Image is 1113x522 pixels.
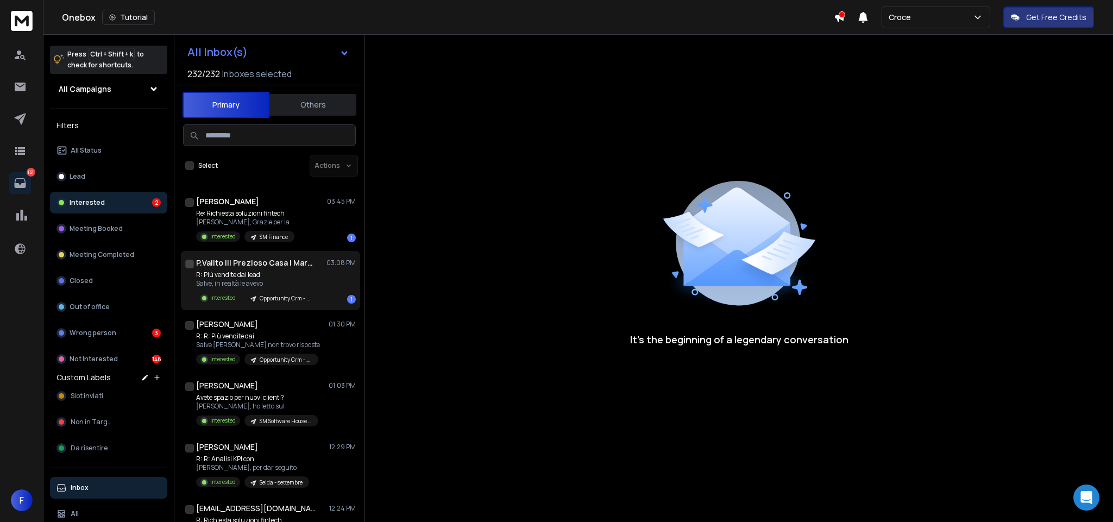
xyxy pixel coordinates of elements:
h3: Filters [50,118,167,133]
span: Ctrl + Shift + k [89,48,135,60]
button: Others [269,93,356,117]
p: Avete spazio per nuovi clienti? [196,393,318,402]
p: SM Software House & IT - ottobre [260,417,312,425]
p: It’s the beginning of a legendary conversation [630,332,848,347]
button: Wrong person3 [50,322,167,344]
button: Lead [50,166,167,187]
p: R: R: Analisi KPI con [196,455,309,463]
button: Tutorial [102,10,155,25]
p: Not Interested [70,355,118,363]
p: Inbox [71,483,89,492]
h1: All Campaigns [59,84,111,95]
button: Interested2 [50,192,167,213]
p: 03:45 PM [327,197,356,206]
p: Press to check for shortcuts. [67,49,144,71]
button: All Campaigns [50,78,167,100]
p: Interested [210,294,236,302]
h3: Inboxes selected [222,67,292,80]
div: 1 [347,295,356,304]
p: [PERSON_NAME], per dar seguito [196,463,309,472]
p: Interested [210,232,236,241]
p: Opportunity Crm - arredamento ottobre [260,356,312,364]
button: Not Interested146 [50,348,167,370]
p: 151 [27,168,35,177]
h1: [PERSON_NAME] [196,442,258,452]
p: Out of office [70,303,110,311]
p: Closed [70,276,93,285]
button: Meeting Completed [50,244,167,266]
p: 12:24 PM [329,504,356,513]
div: 146 [152,355,161,363]
p: 01:30 PM [329,320,356,329]
span: Non in Target [71,418,114,426]
h1: [PERSON_NAME] [196,196,259,207]
div: Open Intercom Messenger [1073,485,1099,511]
button: All Inbox(s) [179,41,358,63]
p: Opportunity Crm - arredamento ottobre [260,294,312,303]
button: Non in Target [50,411,167,433]
div: Onebox [62,10,834,25]
p: [PERSON_NAME], ho letto sul [196,402,318,411]
p: Re: Richiesta soluzioni fintech [196,209,294,218]
button: Slot inviati [50,385,167,407]
h1: P.Valito III Prezioso Casa I Marketing [196,257,316,268]
h3: Custom Labels [56,372,111,383]
span: 232 / 232 [187,67,220,80]
button: Closed [50,270,167,292]
p: Selda - settembre [260,479,303,487]
p: 12:29 PM [329,443,356,451]
button: Get Free Credits [1003,7,1094,28]
button: Primary [183,92,269,118]
p: 01:03 PM [329,381,356,390]
p: All [71,510,79,518]
p: Wrong person [70,329,116,337]
a: 151 [9,172,31,194]
button: Inbox [50,477,167,499]
p: All Status [71,146,102,155]
span: Slot inviati [71,392,103,400]
span: Da risentire [71,444,108,452]
p: Salve, in realtà le avevo [196,279,318,288]
div: 2 [152,198,161,207]
p: SM Finance [260,233,288,241]
button: F [11,489,33,511]
h1: All Inbox(s) [187,47,248,58]
p: Interested [210,355,236,363]
div: 3 [152,329,161,337]
p: R: R: Più vendite dai [196,332,320,341]
button: Out of office [50,296,167,318]
label: Select [198,161,218,170]
p: R: Più vendite dai lead [196,271,318,279]
button: Da risentire [50,437,167,459]
h1: [PERSON_NAME] [196,380,258,391]
p: Get Free Credits [1026,12,1086,23]
div: 1 [347,234,356,242]
p: Interested [210,417,236,425]
p: [PERSON_NAME], Grazie per la [196,218,294,227]
button: Meeting Booked [50,218,167,240]
p: Salve [PERSON_NAME] non trovo risposte [196,341,320,349]
p: Interested [70,198,105,207]
h1: [EMAIL_ADDRESS][DOMAIN_NAME] [196,503,316,514]
p: Interested [210,478,236,486]
p: Meeting Booked [70,224,123,233]
button: All Status [50,140,167,161]
p: Croce [889,12,915,23]
p: Lead [70,172,85,181]
p: 03:08 PM [326,259,356,267]
p: Meeting Completed [70,250,134,259]
h1: [PERSON_NAME] [196,319,258,330]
